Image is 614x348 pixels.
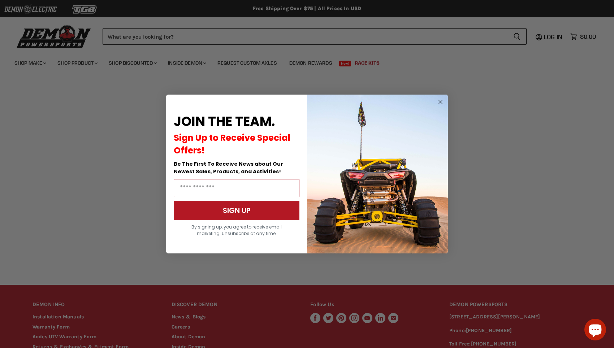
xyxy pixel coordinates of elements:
[436,97,445,106] button: Close dialog
[307,95,448,253] img: a9095488-b6e7-41ba-879d-588abfab540b.jpeg
[174,201,299,220] button: SIGN UP
[582,319,608,342] inbox-online-store-chat: Shopify online store chat
[174,179,299,197] input: Email Address
[174,132,290,156] span: Sign Up to Receive Special Offers!
[191,224,282,236] span: By signing up, you agree to receive email marketing. Unsubscribe at any time.
[174,112,275,131] span: JOIN THE TEAM.
[174,160,283,175] span: Be The First To Receive News about Our Newest Sales, Products, and Activities!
